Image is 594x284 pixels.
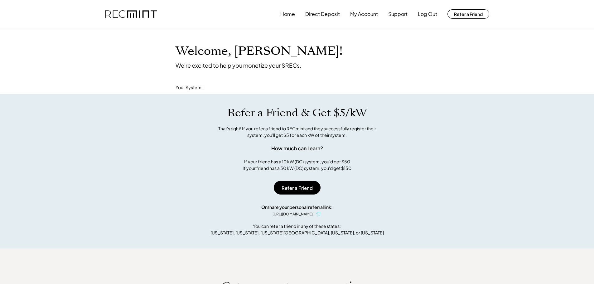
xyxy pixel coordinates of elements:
[211,125,383,138] div: That's right! If you refer a friend to RECmint and they successfully register their system, you'l...
[388,8,408,20] button: Support
[210,223,384,236] div: You can refer a friend in any of these states: [US_STATE], [US_STATE], [US_STATE][GEOGRAPHIC_DATA...
[227,106,367,119] h1: Refer a Friend & Get $5/kW
[274,181,321,195] button: Refer a Friend
[280,8,295,20] button: Home
[176,84,203,91] div: Your System:
[105,10,157,18] img: recmint-logotype%403x.png
[447,9,489,19] button: Refer a Friend
[176,44,343,59] h1: Welcome, [PERSON_NAME]!
[176,62,301,69] div: We're excited to help you monetize your SRECs.
[261,204,333,210] div: Or share your personal referral link:
[418,8,437,20] button: Log Out
[271,145,323,152] div: How much can I earn?
[273,211,313,217] div: [URL][DOMAIN_NAME]
[243,158,351,171] div: If your friend has a 10 kW (DC) system, you'd get $50 If your friend has a 30 kW (DC) system, you...
[314,210,322,218] button: click to copy
[350,8,378,20] button: My Account
[305,8,340,20] button: Direct Deposit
